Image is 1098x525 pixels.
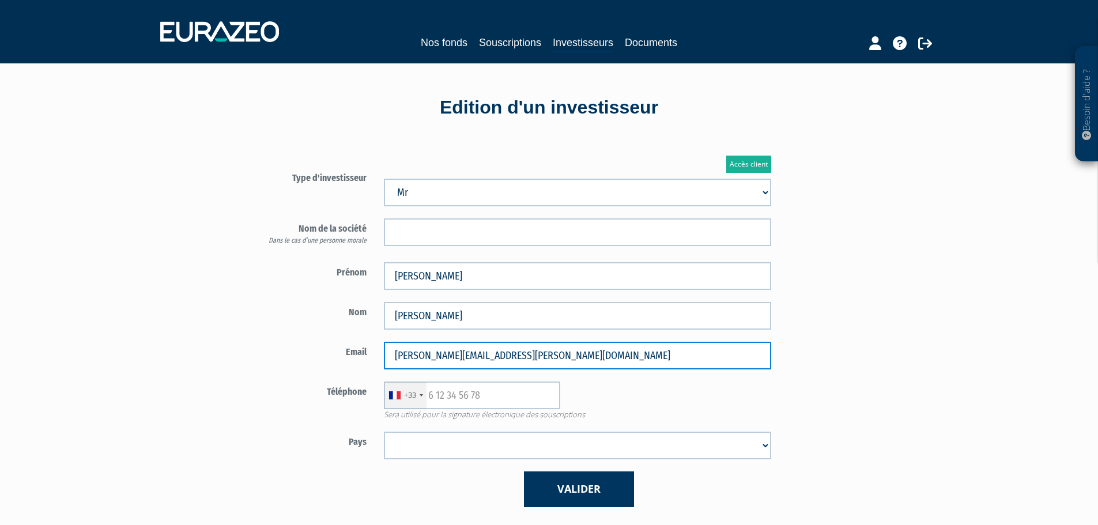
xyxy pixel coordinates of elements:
span: Sera utilisé pour la signature électronique des souscriptions [375,409,780,420]
a: Souscriptions [479,35,541,51]
div: France: +33 [384,382,427,409]
label: Prénom [241,262,376,280]
label: Email [241,342,376,359]
button: Valider [524,471,634,507]
label: Téléphone [241,382,376,399]
a: Nos fonds [421,35,467,51]
div: Dans le cas d’une personne morale [250,236,367,245]
div: Edition d'un investisseur [221,95,878,121]
img: 1732889491-logotype_eurazeo_blanc_rvb.png [160,21,279,42]
a: Documents [625,35,677,51]
p: Besoin d'aide ? [1080,52,1093,156]
label: Pays [241,432,376,449]
label: Nom de la société [241,218,376,245]
label: Type d'investisseur [241,168,376,185]
div: +33 [404,390,416,401]
a: Accès client [726,156,771,173]
a: Investisseurs [553,35,613,52]
label: Nom [241,302,376,319]
input: 6 12 34 56 78 [384,382,560,409]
